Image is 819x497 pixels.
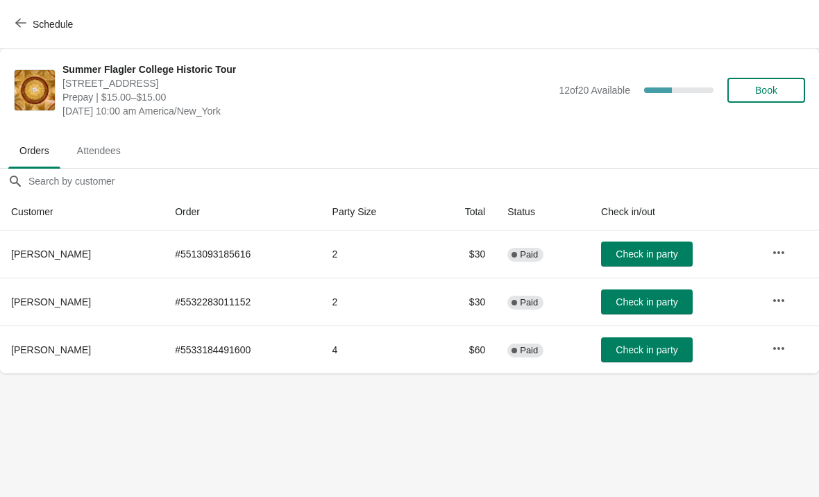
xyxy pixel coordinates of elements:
span: Paid [520,297,538,308]
td: $30 [428,278,496,326]
span: Orders [8,138,60,163]
span: Paid [520,249,538,260]
span: Prepay | $15.00–$15.00 [62,90,552,104]
span: Book [755,85,777,96]
span: [STREET_ADDRESS] [62,76,552,90]
th: Order [164,194,321,230]
button: Check in party [601,337,693,362]
span: Check in party [616,296,677,308]
span: Attendees [66,138,132,163]
span: [PERSON_NAME] [11,344,91,355]
td: $60 [428,326,496,373]
span: [PERSON_NAME] [11,248,91,260]
td: $30 [428,230,496,278]
button: Check in party [601,242,693,267]
th: Check in/out [590,194,761,230]
span: Schedule [33,19,73,30]
span: [DATE] 10:00 am America/New_York [62,104,552,118]
td: # 5532283011152 [164,278,321,326]
th: Party Size [321,194,428,230]
span: Check in party [616,344,677,355]
td: 2 [321,278,428,326]
span: Paid [520,345,538,356]
button: Check in party [601,289,693,314]
span: Check in party [616,248,677,260]
td: 2 [321,230,428,278]
td: 4 [321,326,428,373]
span: Summer Flagler College Historic Tour [62,62,552,76]
button: Schedule [7,12,84,37]
span: 12 of 20 Available [559,85,630,96]
img: Summer Flagler College Historic Tour [15,70,55,110]
span: [PERSON_NAME] [11,296,91,308]
button: Book [727,78,805,103]
input: Search by customer [28,169,819,194]
th: Total [428,194,496,230]
td: # 5533184491600 [164,326,321,373]
th: Status [496,194,590,230]
td: # 5513093185616 [164,230,321,278]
